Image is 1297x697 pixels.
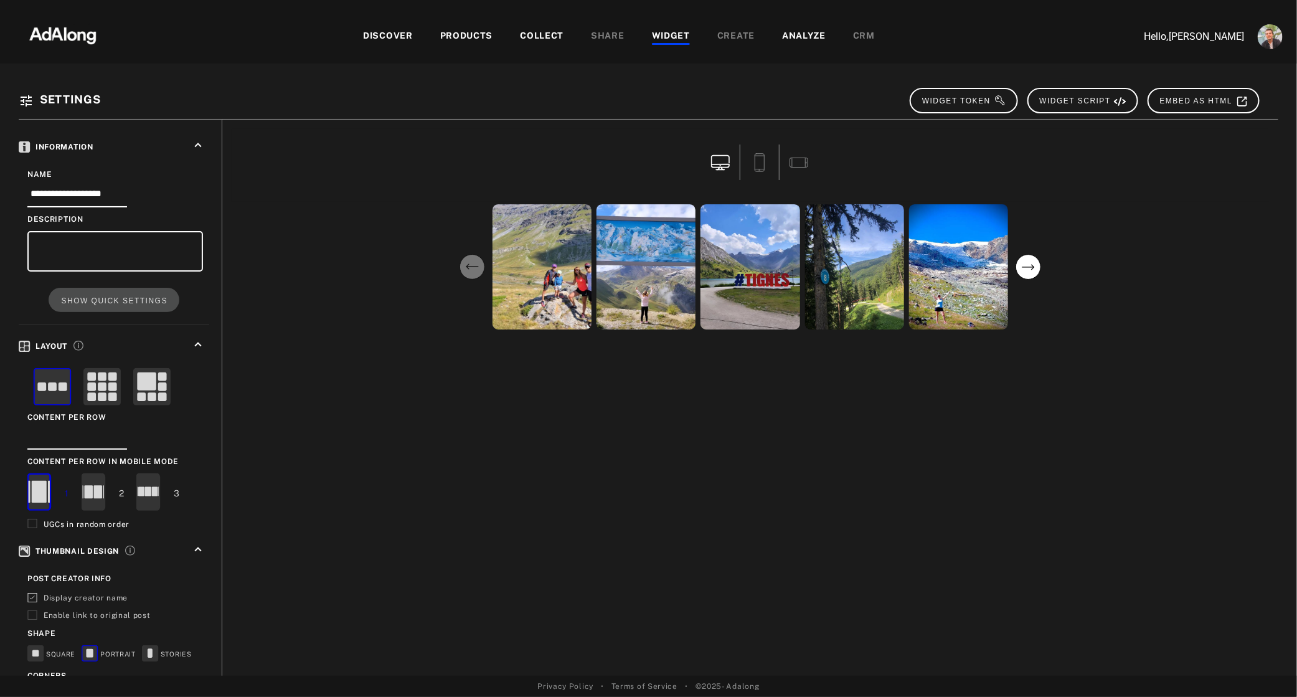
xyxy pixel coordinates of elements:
[1235,637,1297,697] iframe: Chat Widget
[82,645,136,664] div: PORTRAIT
[520,29,564,44] div: COLLECT
[1258,24,1283,49] img: ACg8ocLjEk1irI4XXb49MzUGwa4F_C3PpCyg-3CPbiuLEZrYEA=s96-c
[1016,254,1041,280] svg: next
[191,138,205,152] i: keyboard_arrow_up
[44,611,151,620] span: Enable link to original post
[142,645,192,664] div: STORIES
[27,412,203,423] div: Content per row
[782,29,826,44] div: ANALYZE
[27,628,203,639] div: shape
[174,487,180,500] div: 3
[8,16,118,53] img: 63233d7d88ed69de3c212112c67096b6.png
[1120,29,1245,44] p: Hello, [PERSON_NAME]
[27,214,203,225] div: Description
[1040,97,1127,105] span: WIDGET SCRIPT
[1148,88,1260,113] button: EMBED AS HTML
[363,29,413,44] div: DISCOVER
[803,202,907,332] div: open the preview of the instagram content created by sophie.hybert
[696,681,760,692] span: © 2025 - Adalong
[652,29,690,44] div: WIDGET
[27,645,75,664] div: SQUARE
[27,169,203,180] div: Name
[440,29,493,44] div: PRODUCTS
[65,487,69,500] div: 1
[191,338,205,351] i: keyboard_arrow_up
[490,202,594,332] div: open the preview of the instagram content created by ludo_lev_triathlon
[907,202,1011,332] div: open the preview of the instagram content created by jepeuxpasjairandonnette
[19,143,93,151] span: Information
[119,487,125,500] div: 2
[44,594,128,603] span: Display creator name
[191,543,205,556] i: keyboard_arrow_up
[594,202,698,332] div: open the preview of the instagram content created by clairounet
[1160,97,1248,105] span: EMBED AS HTML
[910,88,1018,113] button: WIDGET TOKEN
[717,29,755,44] div: CREATE
[27,456,203,467] div: Content per row in mobile mode
[460,254,485,280] svg: previous
[537,681,593,692] a: Privacy Policy
[698,202,802,332] div: open the preview of the instagram content created by clairounet
[27,573,203,584] div: Post creator info
[685,681,688,692] span: •
[125,544,135,556] span: Customize the appearance of your UGC thumbnails including shape, corners, and creator information...
[40,93,101,106] span: Settings
[73,339,83,351] span: Choose how your UGCs are displayed and configure the layout settings
[19,547,119,556] span: Thumbnail Design
[44,520,130,529] span: UGCs in random order
[591,29,625,44] div: SHARE
[61,296,167,305] span: SHOW QUICK SETTINGS
[1011,202,1115,332] div: open the preview of the instagram content created by delphine.bonnet.guillaume
[601,681,604,692] span: •
[853,29,875,44] div: CRM
[1255,21,1286,52] button: Account settings
[49,288,179,312] button: SHOW QUICK SETTINGS
[611,681,677,692] a: Terms of Service
[922,97,1006,105] span: WIDGET TOKEN
[1027,88,1138,113] button: WIDGET SCRIPT
[19,342,67,351] span: Layout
